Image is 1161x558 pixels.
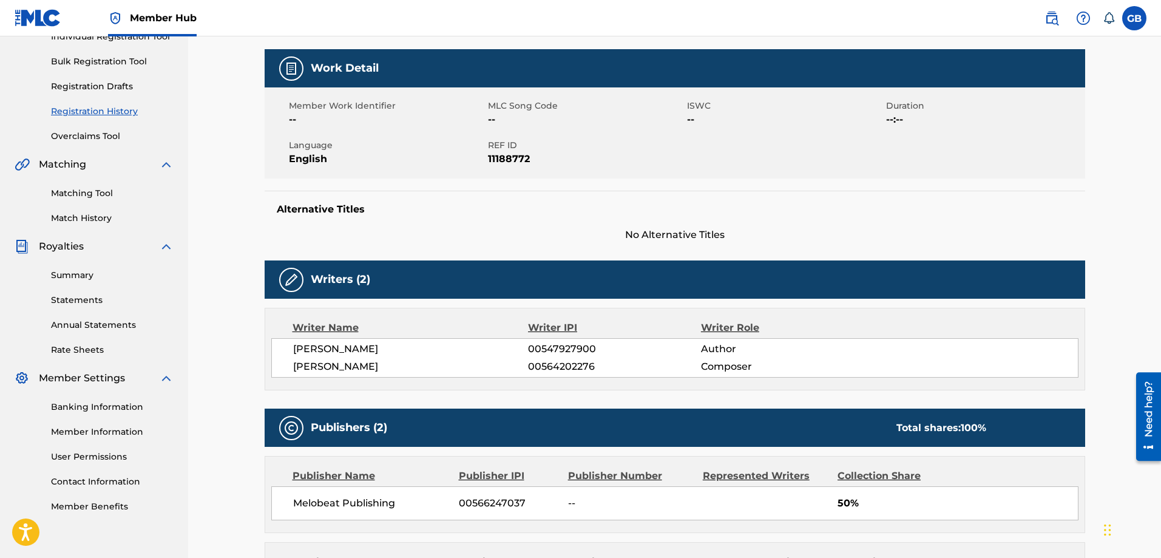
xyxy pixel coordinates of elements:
span: No Alternative Titles [265,228,1085,242]
a: Registration Drafts [51,80,174,93]
a: Statements [51,294,174,307]
img: Top Rightsholder [108,11,123,26]
a: Public Search [1040,6,1064,30]
span: Duration [886,100,1082,112]
img: Work Detail [284,61,299,76]
span: Member Settings [39,371,125,386]
div: Notifications [1103,12,1115,24]
div: Publisher Name [293,469,450,483]
iframe: Resource Center [1127,368,1161,466]
span: Language [289,139,485,152]
span: MLC Song Code [488,100,684,112]
span: Royalties [39,239,84,254]
span: Member Work Identifier [289,100,485,112]
a: Banking Information [51,401,174,413]
a: Bulk Registration Tool [51,55,174,68]
a: Member Benefits [51,500,174,513]
span: 00566247037 [459,496,559,511]
span: --:-- [886,112,1082,127]
h5: Writers (2) [311,273,370,287]
img: Matching [15,157,30,172]
div: User Menu [1122,6,1146,30]
span: Composer [701,359,858,374]
img: expand [159,157,174,172]
span: Author [701,342,858,356]
img: Writers [284,273,299,287]
div: Total shares: [896,421,986,435]
a: Individual Registration Tool [51,30,174,43]
span: 00564202276 [528,359,700,374]
a: Registration History [51,105,174,118]
iframe: Chat Widget [1100,500,1161,558]
a: Match History [51,212,174,225]
a: Annual Statements [51,319,174,332]
a: Contact Information [51,475,174,488]
span: -- [687,112,883,127]
span: [PERSON_NAME] [293,359,529,374]
span: 50% [838,496,1078,511]
img: MLC Logo [15,9,61,27]
span: 100 % [961,422,986,434]
div: Writer Role [701,321,858,335]
div: Drag [1104,512,1111,548]
a: User Permissions [51,451,174,463]
img: Royalties [15,239,29,254]
span: [PERSON_NAME] [293,342,529,356]
img: Publishers [284,421,299,435]
span: -- [488,112,684,127]
a: Rate Sheets [51,344,174,356]
span: -- [568,496,694,511]
span: 11188772 [488,152,684,166]
div: Publisher Number [568,469,694,483]
img: Member Settings [15,371,29,386]
div: Publisher IPI [459,469,559,483]
h5: Publishers (2) [311,421,387,435]
a: Summary [51,269,174,282]
div: Represented Writers [703,469,828,483]
a: Overclaims Tool [51,130,174,143]
span: ISWC [687,100,883,112]
a: Member Information [51,426,174,438]
span: 00547927900 [528,342,700,356]
h5: Alternative Titles [277,203,1073,216]
img: expand [159,239,174,254]
span: Melobeat Publishing [293,496,450,511]
img: help [1076,11,1091,26]
span: Member Hub [130,11,197,25]
span: English [289,152,485,166]
span: REF ID [488,139,684,152]
img: search [1044,11,1059,26]
a: Matching Tool [51,187,174,200]
span: Matching [39,157,86,172]
span: -- [289,112,485,127]
div: Writer IPI [528,321,701,335]
h5: Work Detail [311,61,379,75]
img: expand [159,371,174,386]
div: Help [1071,6,1095,30]
div: Writer Name [293,321,529,335]
div: Collection Share [838,469,955,483]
